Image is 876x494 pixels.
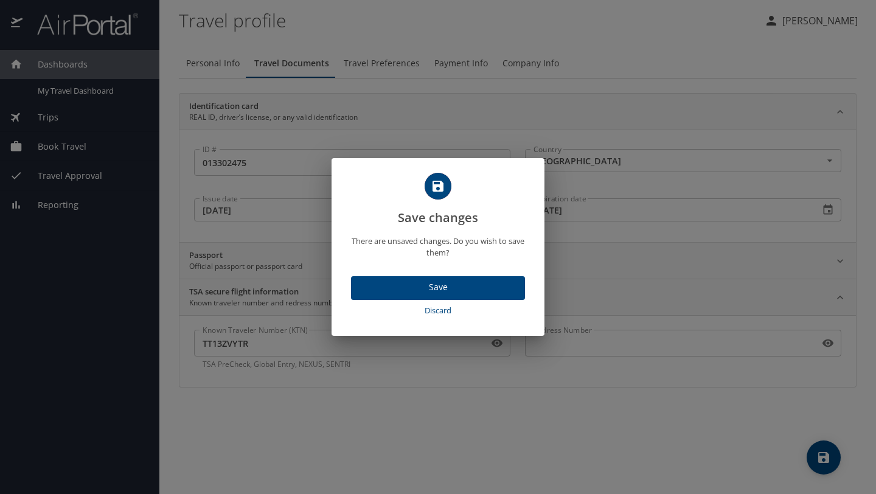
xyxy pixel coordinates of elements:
h2: Save changes [346,173,530,228]
button: Save [351,276,525,300]
span: Discard [356,304,520,318]
span: Save [361,280,515,295]
p: There are unsaved changes. Do you wish to save them? [346,235,530,259]
button: Discard [351,300,525,321]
